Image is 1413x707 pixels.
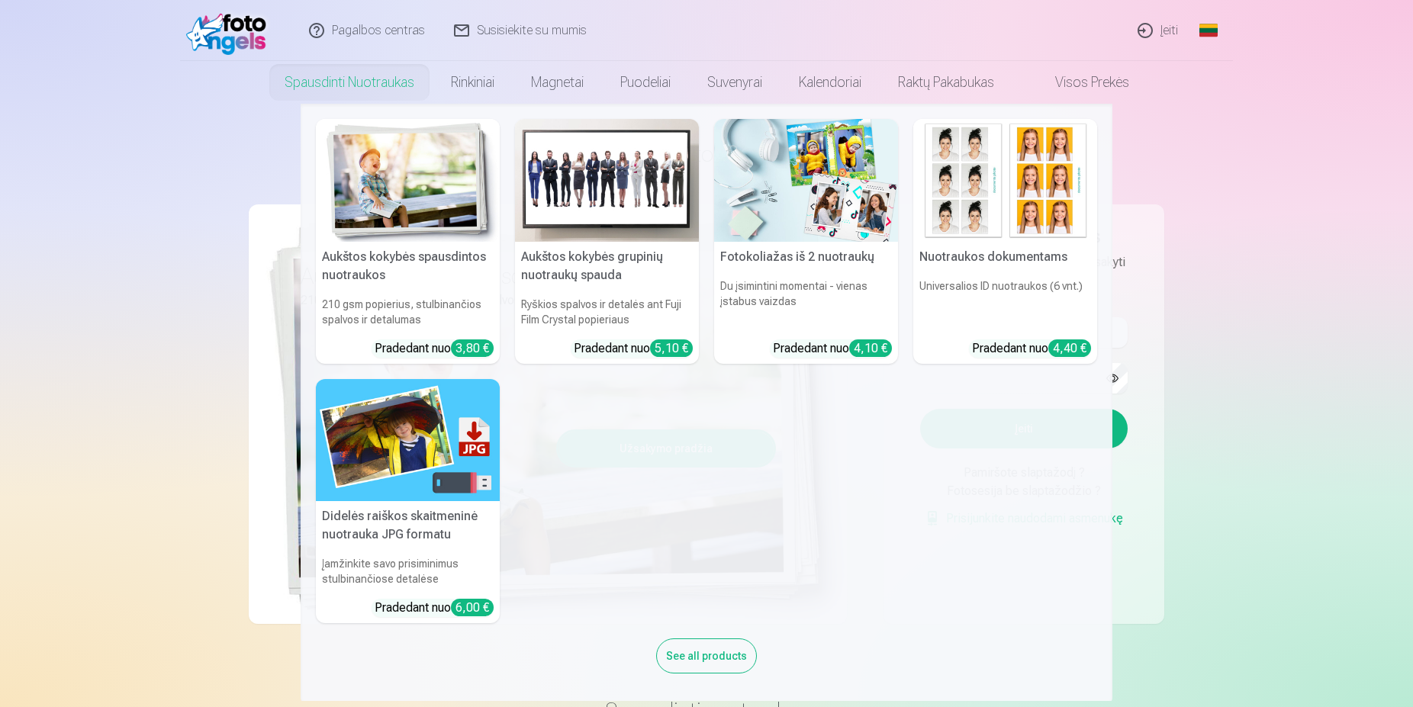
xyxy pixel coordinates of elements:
div: 4,10 € [849,339,892,357]
a: Suvenyrai [689,61,781,104]
div: Pradedant nuo [972,339,1091,358]
h5: Aukštos kokybės grupinių nuotraukų spauda [515,242,699,291]
h5: Nuotraukos dokumentams [913,242,1097,272]
h5: Aukštos kokybės spausdintos nuotraukos [316,242,500,291]
img: Fotokoliažas iš 2 nuotraukų [714,119,898,242]
div: Pradedant nuo [375,339,494,358]
a: See all products [656,647,757,663]
a: Visos prekės [1012,61,1147,104]
a: Aukštos kokybės spausdintos nuotraukos Aukštos kokybės spausdintos nuotraukos210 gsm popierius, s... [316,119,500,364]
h6: Įamžinkite savo prisiminimus stulbinančiose detalėse [316,550,500,593]
a: Rinkiniai [433,61,513,104]
img: Nuotraukos dokumentams [913,119,1097,242]
div: 5,10 € [650,339,693,357]
a: Didelės raiškos skaitmeninė nuotrauka JPG formatuDidelės raiškos skaitmeninė nuotrauka JPG format... [316,379,500,624]
img: /fa2 [186,6,274,55]
a: Nuotraukos dokumentamsNuotraukos dokumentamsUniversalios ID nuotraukos (6 vnt.)Pradedant nuo4,40 € [913,119,1097,364]
img: Aukštos kokybės grupinių nuotraukų spauda [515,119,699,242]
h6: Du įsimintini momentai - vienas įstabus vaizdas [714,272,898,333]
h5: Didelės raiškos skaitmeninė nuotrauka JPG formatu [316,501,500,550]
h6: 210 gsm popierius, stulbinančios spalvos ir detalumas [316,291,500,333]
a: Fotokoliažas iš 2 nuotraukųFotokoliažas iš 2 nuotraukųDu įsimintini momentai - vienas įstabus vai... [714,119,898,364]
h6: Ryškios spalvos ir detalės ant Fuji Film Crystal popieriaus [515,291,699,333]
a: Spausdinti nuotraukas [266,61,433,104]
img: Aukštos kokybės spausdintos nuotraukos [316,119,500,242]
a: Magnetai [513,61,602,104]
div: 3,80 € [451,339,494,357]
a: Aukštos kokybės grupinių nuotraukų spaudaAukštos kokybės grupinių nuotraukų spaudaRyškios spalvos... [515,119,699,364]
div: Pradedant nuo [375,599,494,617]
a: Puodeliai [602,61,689,104]
a: Kalendoriai [781,61,880,104]
h5: Fotokoliažas iš 2 nuotraukų [714,242,898,272]
div: See all products [656,638,757,673]
div: 6,00 € [451,599,494,616]
div: Pradedant nuo [574,339,693,358]
div: 4,40 € [1048,339,1091,357]
img: Didelės raiškos skaitmeninė nuotrauka JPG formatu [316,379,500,502]
div: Pradedant nuo [773,339,892,358]
h6: Universalios ID nuotraukos (6 vnt.) [913,272,1097,333]
a: Raktų pakabukas [880,61,1012,104]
